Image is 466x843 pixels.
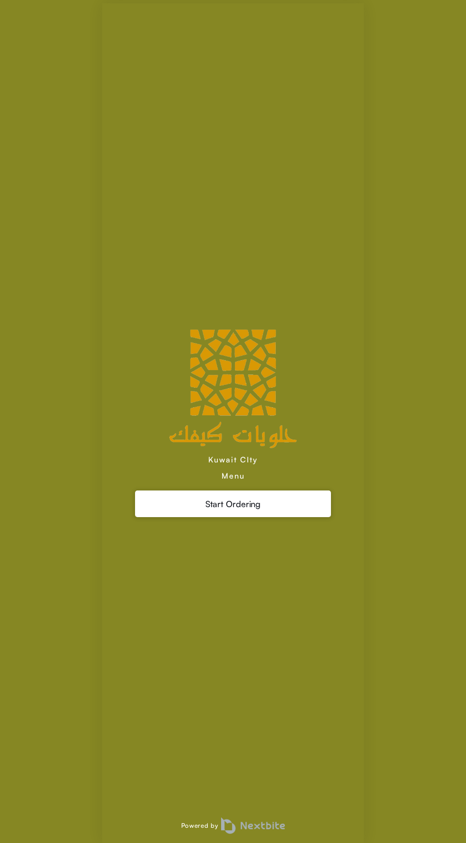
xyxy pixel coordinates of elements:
[222,471,245,480] div: Menu
[221,817,285,834] img: logo.png
[135,490,331,517] div: Start Ordering
[102,817,364,834] div: Powered by
[208,455,258,464] div: Kuwait CIty
[169,329,297,448] img: 7e54450a~~~kefak%20sweets.png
